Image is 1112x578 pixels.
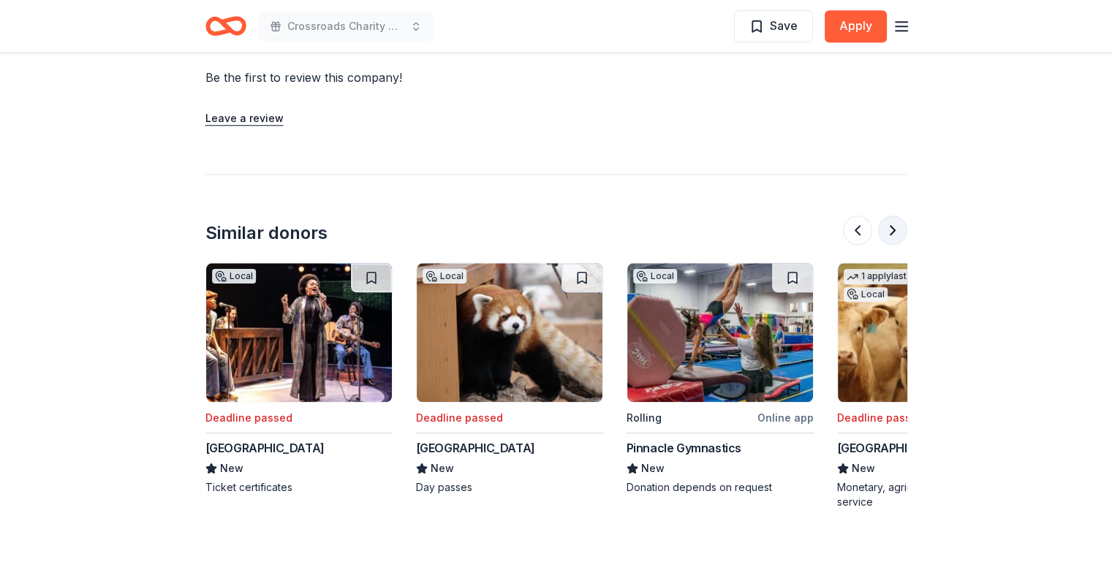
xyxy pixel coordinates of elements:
[627,262,814,495] a: Image for Pinnacle GymnasticsLocalRollingOnline appPinnacle GymnasticsNewDonation depends on request
[205,480,393,495] div: Ticket certificates
[205,409,292,427] div: Deadline passed
[212,269,256,284] div: Local
[417,263,602,402] img: Image for Red River Zoo
[837,262,1024,509] a: Image for Central Valley Ag1 applylast weekLocalDeadline passed[GEOGRAPHIC_DATA]NewMonetary, agri...
[627,480,814,495] div: Donation depends on request
[627,409,662,427] div: Rolling
[734,10,813,42] button: Save
[852,460,875,477] span: New
[205,221,328,245] div: Similar donors
[205,262,393,495] a: Image for Marriott TheatreLocalDeadline passed[GEOGRAPHIC_DATA]NewTicket certificates
[287,18,404,35] span: Crossroads Charity Golf Tournament
[757,408,814,427] div: Online app
[627,439,741,457] div: Pinnacle Gymnastics
[205,9,246,43] a: Home
[837,439,956,457] div: [GEOGRAPHIC_DATA]
[205,110,284,127] button: Leave a review
[205,69,580,86] div: Be the first to review this company!
[837,409,924,427] div: Deadline passed
[838,263,1024,402] img: Image for Central Valley Ag
[423,269,466,284] div: Local
[837,480,1024,509] div: Monetary, agricultural product(s), service
[431,460,454,477] span: New
[844,269,936,284] div: 1 apply last week
[205,439,325,457] div: [GEOGRAPHIC_DATA]
[416,480,603,495] div: Day passes
[627,263,813,402] img: Image for Pinnacle Gymnastics
[633,269,677,284] div: Local
[641,460,665,477] span: New
[416,409,503,427] div: Deadline passed
[416,439,535,457] div: [GEOGRAPHIC_DATA]
[770,16,798,35] span: Save
[825,10,887,42] button: Apply
[206,263,392,402] img: Image for Marriott Theatre
[220,460,243,477] span: New
[258,12,434,41] button: Crossroads Charity Golf Tournament
[416,262,603,495] a: Image for Red River ZooLocalDeadline passed[GEOGRAPHIC_DATA]NewDay passes
[844,287,888,302] div: Local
